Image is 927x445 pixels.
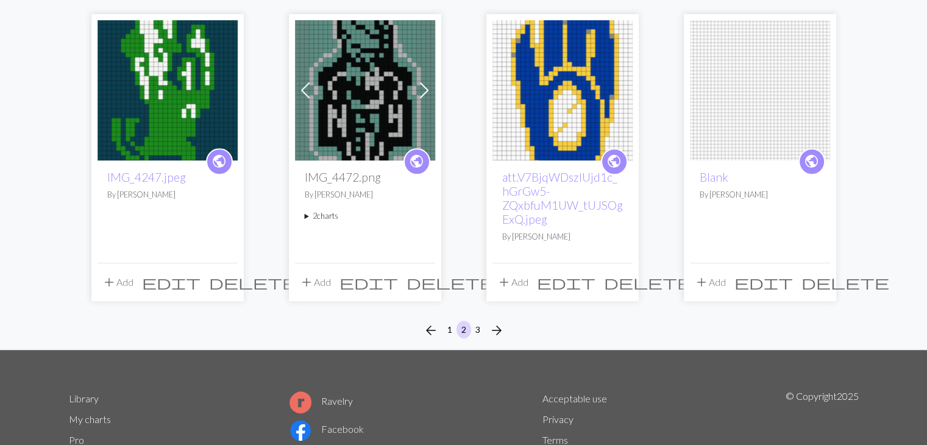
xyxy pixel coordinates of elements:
button: Delete [797,271,893,294]
button: Edit [138,271,205,294]
i: public [804,149,819,174]
button: Delete [402,271,499,294]
button: Next [485,321,509,340]
p: By [PERSON_NAME] [107,189,228,201]
button: Edit [533,271,600,294]
a: Library [69,393,99,404]
span: edit [537,274,595,291]
span: public [606,152,622,171]
button: Add [98,271,138,294]
i: Next [489,323,504,338]
span: edit [142,274,201,291]
img: Facebook logo [289,419,311,441]
a: Acceptable use [542,393,607,404]
summary: 2charts [305,210,425,222]
span: arrow_forward [489,322,504,339]
nav: Page navigation [419,321,509,340]
a: IMG_4247.jpeg [98,83,238,94]
button: Delete [600,271,696,294]
span: add [102,274,116,291]
h2: IMG_4472.png [305,170,425,184]
button: 3 [471,321,485,338]
button: 1 [442,321,457,338]
i: Edit [339,275,398,290]
i: Previous [424,323,438,338]
p: By [PERSON_NAME] [502,231,623,243]
a: My charts [69,413,111,425]
button: Delete [205,271,301,294]
span: delete [801,274,889,291]
button: Add [295,271,335,294]
i: Edit [734,275,793,290]
button: Add [690,271,730,294]
a: Facebook [289,423,364,435]
img: IMG_4247.jpeg [98,20,238,160]
a: Blank [690,83,830,94]
a: public [798,148,825,175]
span: arrow_back [424,322,438,339]
img: att.V7BjqWDszIUjd1c_hGrGw5-ZQxbfuM1UW_tUJSOgExQ.jpeg [492,20,633,160]
a: Privacy [542,413,574,425]
img: Blank [690,20,830,160]
i: Edit [537,275,595,290]
i: public [211,149,227,174]
span: delete [604,274,692,291]
button: Previous [419,321,443,340]
button: Add [492,271,533,294]
span: public [211,152,227,171]
a: IMG_4472.png [295,83,435,94]
a: public [403,148,430,175]
i: public [409,149,424,174]
a: Blank [700,170,728,184]
span: add [694,274,709,291]
button: Edit [730,271,797,294]
a: IMG_4247.jpeg [107,170,186,184]
img: Ravelry logo [289,391,311,413]
button: Edit [335,271,402,294]
span: public [409,152,424,171]
span: edit [734,274,793,291]
span: edit [339,274,398,291]
i: Edit [142,275,201,290]
span: add [497,274,511,291]
p: By [PERSON_NAME] [305,189,425,201]
a: public [206,148,233,175]
span: public [804,152,819,171]
span: delete [407,274,494,291]
p: By [PERSON_NAME] [700,189,820,201]
a: att.V7BjqWDszIUjd1c_hGrGw5-ZQxbfuM1UW_tUJSOgExQ.jpeg [502,170,623,226]
img: IMG_4472.png [295,20,435,160]
button: 2 [456,321,471,338]
span: delete [209,274,297,291]
a: Ravelry [289,395,353,407]
i: public [606,149,622,174]
span: add [299,274,314,291]
a: public [601,148,628,175]
a: att.V7BjqWDszIUjd1c_hGrGw5-ZQxbfuM1UW_tUJSOgExQ.jpeg [492,83,633,94]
